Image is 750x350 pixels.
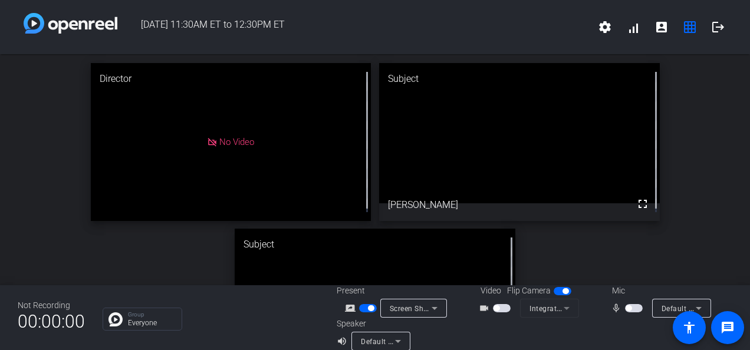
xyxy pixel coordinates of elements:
[598,20,612,34] mat-icon: settings
[611,301,625,315] mat-icon: mic_none
[721,321,735,335] mat-icon: message
[108,312,123,326] img: Chat Icon
[379,63,660,95] div: Subject
[636,197,650,211] mat-icon: fullscreen
[711,20,725,34] mat-icon: logout
[600,285,718,297] div: Mic
[683,20,697,34] mat-icon: grid_on
[128,319,176,326] p: Everyone
[654,20,669,34] mat-icon: account_box
[481,285,501,297] span: Video
[235,229,515,260] div: Subject
[337,334,351,348] mat-icon: volume_up
[361,336,541,346] span: Default - Headphones (JBL WAVE BEAM) (Bluetooth)
[128,312,176,318] p: Group
[219,137,254,147] span: No Video
[117,13,591,41] span: [DATE] 11:30AM ET to 12:30PM ET
[682,321,696,335] mat-icon: accessibility
[18,307,85,336] span: 00:00:00
[91,63,371,95] div: Director
[507,285,551,297] span: Flip Camera
[18,299,85,312] div: Not Recording
[337,285,455,297] div: Present
[345,301,359,315] mat-icon: screen_share_outline
[24,13,117,34] img: white-gradient.svg
[619,13,647,41] button: signal_cellular_alt
[390,303,442,313] span: Screen Sharing
[479,301,493,315] mat-icon: videocam_outline
[337,318,407,330] div: Speaker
